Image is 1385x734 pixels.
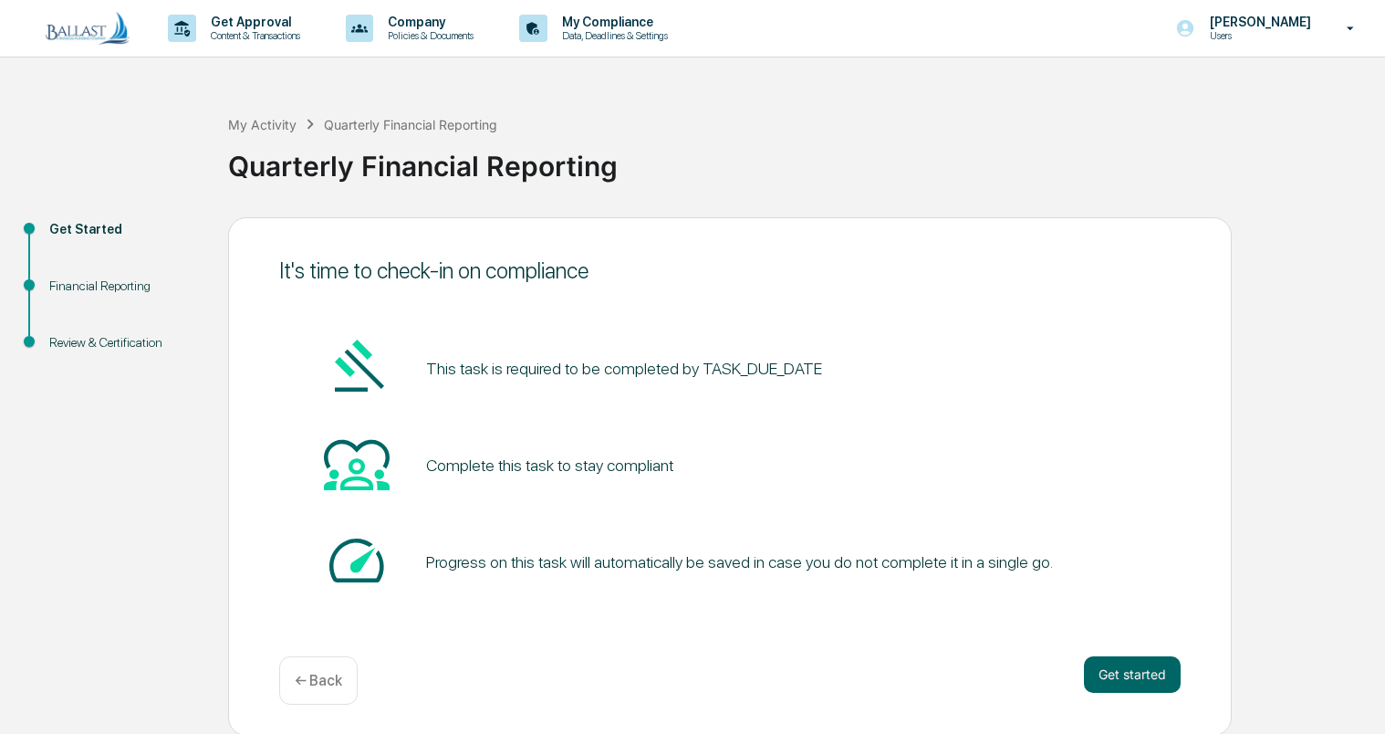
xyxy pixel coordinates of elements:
[279,257,1181,284] div: It's time to check-in on compliance
[547,15,677,29] p: My Compliance
[295,672,342,689] p: ← Back
[49,333,199,352] div: Review & Certification
[1195,15,1320,29] p: [PERSON_NAME]
[49,277,199,296] div: Financial Reporting
[324,528,390,593] img: Speed-dial
[1084,656,1181,693] button: Get started
[196,29,309,42] p: Content & Transactions
[49,220,199,239] div: Get Started
[373,15,483,29] p: Company
[426,552,1053,571] div: Progress on this task will automatically be saved in case you do not complete it in a single go.
[324,334,390,400] img: Gavel
[324,431,390,497] img: Heart
[1195,29,1320,42] p: Users
[426,456,673,475] div: Complete this task to stay compliant
[196,15,309,29] p: Get Approval
[547,29,677,42] p: Data, Deadlines & Settings
[44,11,131,46] img: logo
[324,117,497,132] div: Quarterly Financial Reporting
[228,135,1376,183] div: Quarterly Financial Reporting
[426,356,822,381] pre: This task is required to be completed by TASK_DUE_DATE
[373,29,483,42] p: Policies & Documents
[228,117,297,132] div: My Activity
